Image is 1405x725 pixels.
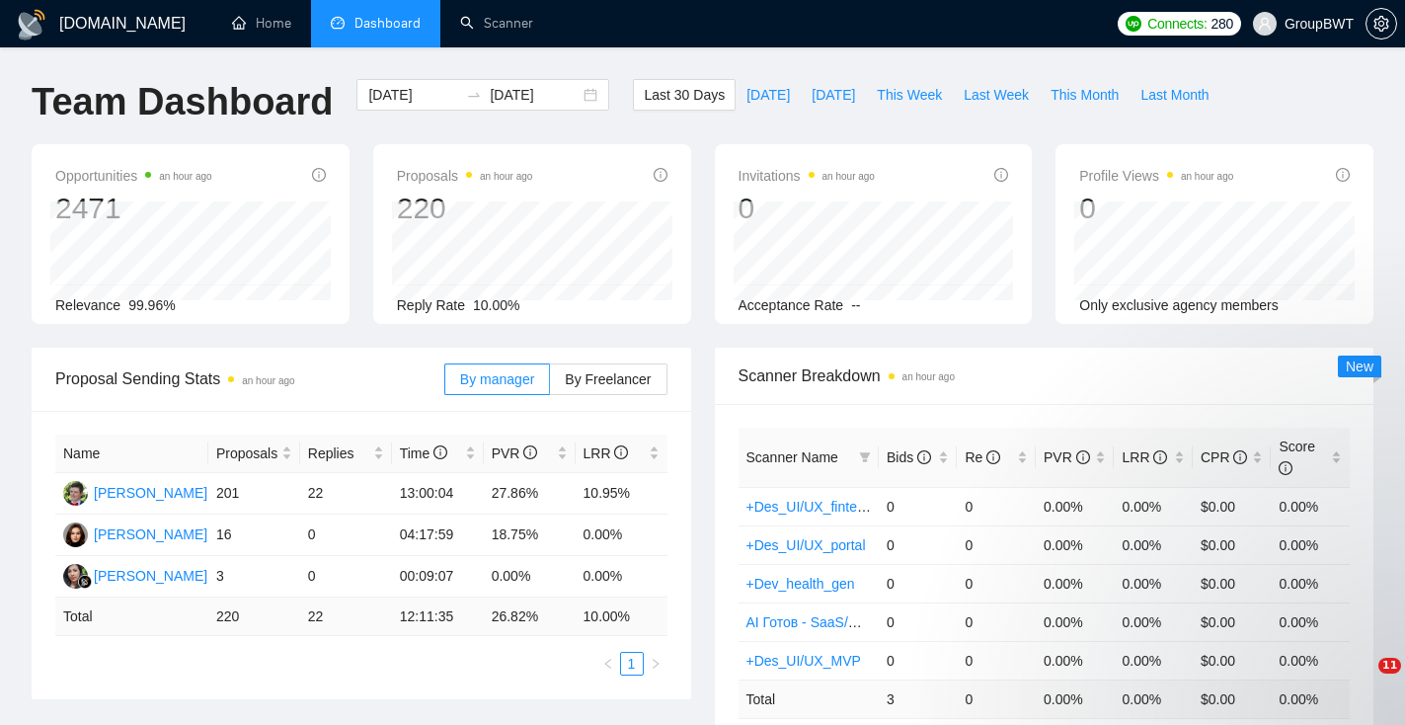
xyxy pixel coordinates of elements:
td: 0.00% [576,556,667,598]
button: left [596,652,620,676]
button: This Week [866,79,953,111]
span: right [650,658,662,670]
span: LRR [1122,449,1167,465]
td: 3 [879,680,958,718]
td: Total [55,598,208,636]
button: setting [1366,8,1397,40]
th: Replies [300,435,392,473]
span: Acceptance Rate [739,297,844,313]
td: $ 0.00 [1193,680,1272,718]
li: 1 [620,652,644,676]
button: Last Week [953,79,1040,111]
button: [DATE] [736,79,801,111]
span: CPR [1201,449,1247,465]
img: gigradar-bm.png [78,575,92,589]
span: info-circle [433,445,447,459]
input: Start date [368,84,458,106]
time: an hour ago [159,171,211,182]
td: 0 [879,564,958,603]
th: Proposals [208,435,300,473]
span: Proposals [397,164,533,188]
td: $0.00 [1193,487,1272,525]
td: 10.95% [576,473,667,515]
td: 0.00% [1036,487,1115,525]
span: info-circle [986,450,1000,464]
div: [PERSON_NAME] [94,524,207,545]
a: SN[PERSON_NAME] [63,567,207,583]
button: This Month [1040,79,1130,111]
th: Name [55,435,208,473]
time: an hour ago [480,171,532,182]
td: 0.00 % [1271,680,1350,718]
button: Last 30 Days [633,79,736,111]
span: 10.00% [473,297,519,313]
span: Bids [887,449,931,465]
span: Time [400,445,447,461]
span: This Month [1051,84,1119,106]
td: 16 [208,515,300,556]
img: SK [63,523,88,547]
span: Scanner Breakdown [739,363,1351,388]
td: 0 [957,525,1036,564]
a: +Dev_health_gen [746,576,855,592]
span: Proposals [216,443,277,464]
img: logo [16,9,47,40]
span: Connects: [1147,13,1207,35]
td: 0.00% [576,515,667,556]
div: 0 [1079,190,1233,227]
div: 220 [397,190,533,227]
span: info-circle [1076,450,1090,464]
td: 0 [300,556,392,598]
td: 0 [879,641,958,680]
td: 18.75% [484,515,576,556]
span: 11 [1378,658,1401,674]
span: [DATE] [812,84,855,106]
span: Only exclusive agency members [1079,297,1279,313]
td: 10.00 % [576,598,667,636]
span: filter [855,443,875,472]
span: Profile Views [1079,164,1233,188]
td: 27.86% [484,473,576,515]
span: Scanner Name [746,449,838,465]
span: New [1346,359,1373,374]
span: setting [1366,16,1396,32]
a: searchScanner [460,15,533,32]
td: 0 [957,603,1036,641]
span: info-circle [312,168,326,182]
td: 0 [879,525,958,564]
input: End date [490,84,580,106]
td: 0 [879,603,958,641]
time: an hour ago [1181,171,1233,182]
span: PVR [1044,449,1090,465]
span: info-circle [1153,450,1167,464]
td: 0 [879,487,958,525]
td: 0.00 % [1036,680,1115,718]
td: 0 [957,564,1036,603]
a: SK[PERSON_NAME] [63,525,207,541]
span: LRR [584,445,629,461]
img: upwork-logo.png [1126,16,1141,32]
span: Relevance [55,297,120,313]
td: 0 [957,680,1036,718]
span: Opportunities [55,164,212,188]
td: $0.00 [1193,525,1272,564]
td: 00:09:07 [392,556,484,598]
td: 0.00% [1036,525,1115,564]
span: swap-right [466,87,482,103]
span: user [1258,17,1272,31]
td: 220 [208,598,300,636]
span: By Freelancer [565,371,651,387]
span: By manager [460,371,534,387]
button: [DATE] [801,79,866,111]
a: 1 [621,653,643,675]
span: Score [1279,439,1315,476]
span: Last Month [1140,84,1209,106]
span: info-circle [917,450,931,464]
span: info-circle [523,445,537,459]
td: 0.00% [484,556,576,598]
span: [DATE] [746,84,790,106]
li: Next Page [644,652,667,676]
li: Previous Page [596,652,620,676]
td: 201 [208,473,300,515]
td: 0 [957,641,1036,680]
